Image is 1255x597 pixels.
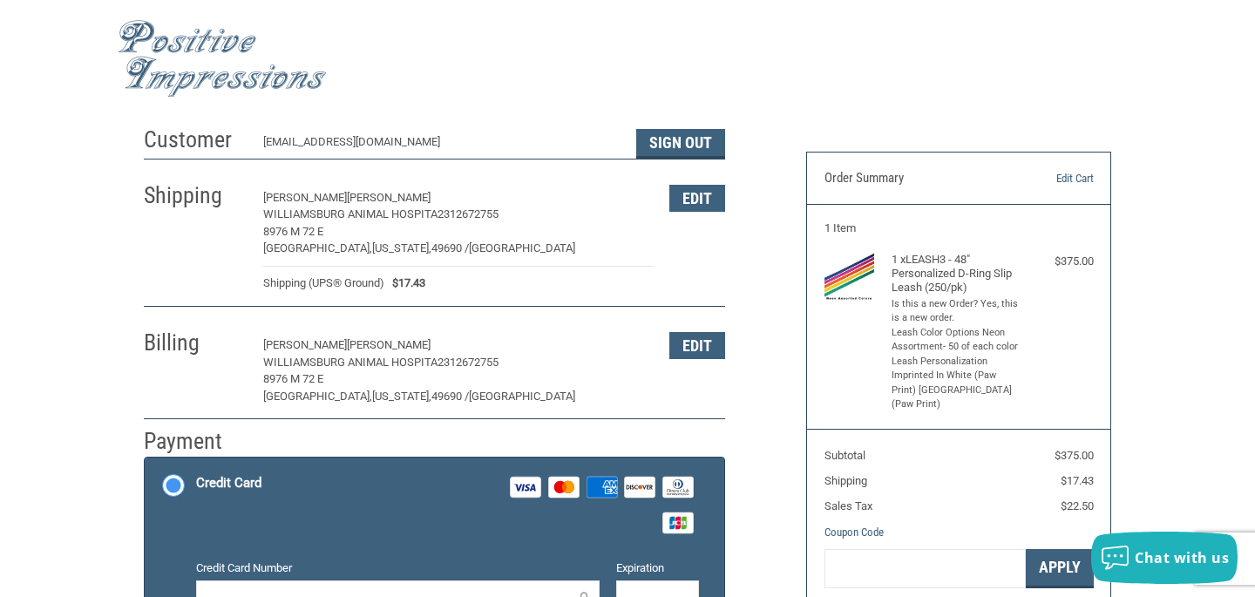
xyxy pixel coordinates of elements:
[263,338,347,351] span: [PERSON_NAME]
[824,474,867,487] span: Shipping
[438,207,499,220] span: 2312672755
[1007,170,1093,187] a: Edit Cart
[892,297,1022,326] li: Is this a new Order? Yes, this is a new order.
[263,275,384,292] span: Shipping (UPS® Ground)
[824,499,872,512] span: Sales Tax
[469,390,575,403] span: [GEOGRAPHIC_DATA]
[263,191,347,204] span: [PERSON_NAME]
[1091,532,1238,584] button: Chat with us
[824,170,1007,187] h3: Order Summary
[892,326,1022,355] li: Leash Color Options Neon Assortment- 50 of each color
[347,338,431,351] span: [PERSON_NAME]
[1026,549,1094,588] button: Apply
[431,241,469,254] span: 49690 /
[892,253,1022,295] h4: 1 x LEASH3 - 48" Personalized D-Ring Slip Leash (250/pk)
[1055,449,1094,462] span: $375.00
[824,221,1094,235] h3: 1 Item
[196,560,600,577] label: Credit Card Number
[263,390,372,403] span: [GEOGRAPHIC_DATA],
[1061,474,1094,487] span: $17.43
[144,126,246,154] h2: Customer
[669,185,725,212] button: Edit
[469,241,575,254] span: [GEOGRAPHIC_DATA]
[669,332,725,359] button: Edit
[824,549,1026,588] input: Gift Certificate or Coupon Code
[144,427,246,456] h2: Payment
[372,390,431,403] span: [US_STATE],
[263,356,438,369] span: WILLIAMSBURG ANIMAL HOSPITA
[263,225,323,238] span: 8976 M 72 E
[892,355,1022,412] li: Leash Personalization Imprinted In White (Paw Print) [GEOGRAPHIC_DATA] (Paw Print)
[347,191,431,204] span: [PERSON_NAME]
[1026,253,1093,270] div: $375.00
[431,390,469,403] span: 49690 /
[263,372,323,385] span: 8976 M 72 E
[438,356,499,369] span: 2312672755
[118,20,327,98] img: Positive Impressions
[144,181,246,210] h2: Shipping
[263,207,438,220] span: WILLIAMSBURG ANIMAL HOSPITA
[636,129,725,159] button: Sign Out
[616,560,699,577] label: Expiration
[263,241,372,254] span: [GEOGRAPHIC_DATA],
[824,449,865,462] span: Subtotal
[263,133,620,159] div: [EMAIL_ADDRESS][DOMAIN_NAME]
[196,469,261,498] div: Credit Card
[372,241,431,254] span: [US_STATE],
[1135,548,1229,567] span: Chat with us
[1061,499,1094,512] span: $22.50
[824,526,884,539] a: Coupon Code
[384,275,426,292] span: $17.43
[144,329,246,357] h2: Billing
